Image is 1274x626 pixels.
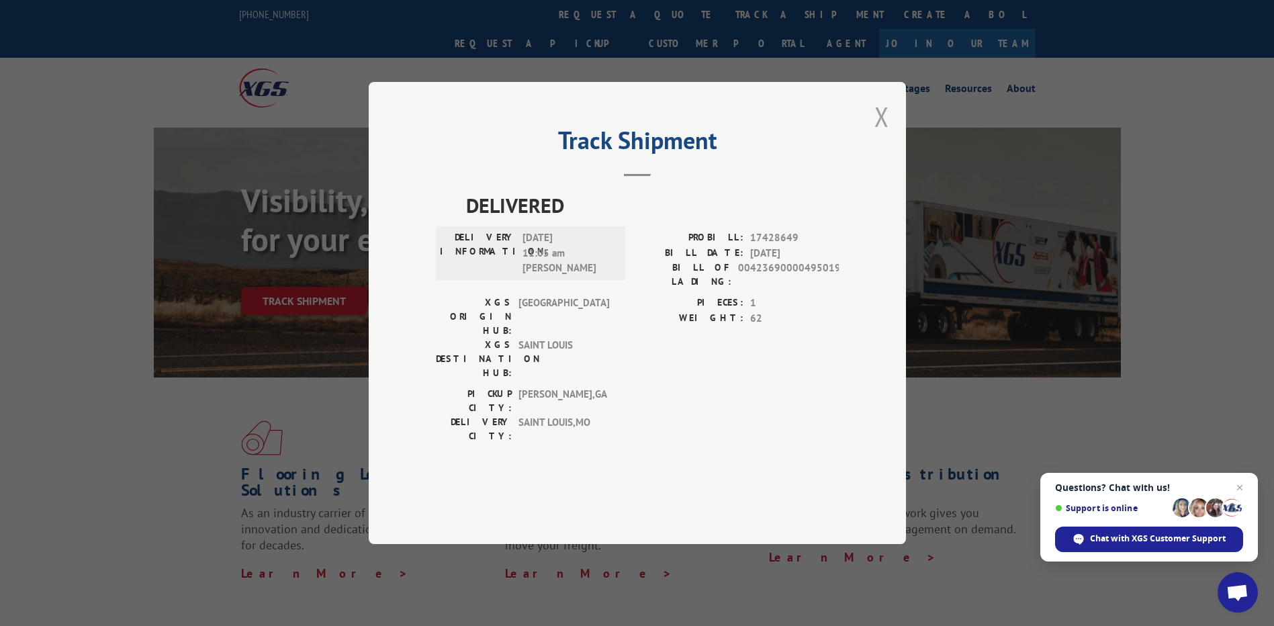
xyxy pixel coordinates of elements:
span: SAINT LOUIS [518,338,609,380]
span: [DATE] 11:05 am [PERSON_NAME] [522,230,613,276]
span: 00423690000495019 [738,261,839,289]
label: BILL OF LADING: [637,261,731,289]
span: 1 [750,296,839,311]
label: DELIVERY CITY: [436,415,512,443]
span: Chat with XGS Customer Support [1055,527,1243,552]
label: PICKUP CITY: [436,387,512,415]
span: [DATE] [750,246,839,261]
span: 62 [750,311,839,326]
span: [GEOGRAPHIC_DATA] [518,296,609,338]
label: XGS ORIGIN HUB: [436,296,512,338]
label: PROBILL: [637,230,743,246]
span: Questions? Chat with us! [1055,482,1243,493]
label: WEIGHT: [637,311,743,326]
label: XGS DESTINATION HUB: [436,338,512,380]
span: 17428649 [750,230,839,246]
span: DELIVERED [466,190,839,220]
button: Close modal [874,99,889,134]
label: PIECES: [637,296,743,311]
span: [PERSON_NAME] , GA [518,387,609,415]
span: Support is online [1055,503,1168,513]
a: Open chat [1218,572,1258,613]
h2: Track Shipment [436,131,839,156]
label: BILL DATE: [637,246,743,261]
span: Chat with XGS Customer Support [1090,533,1226,545]
label: DELIVERY INFORMATION: [440,230,516,276]
span: SAINT LOUIS , MO [518,415,609,443]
